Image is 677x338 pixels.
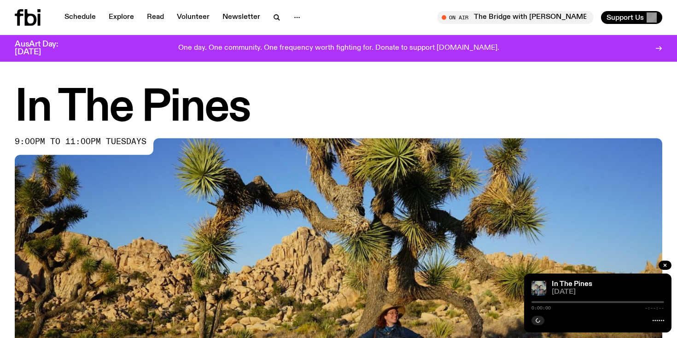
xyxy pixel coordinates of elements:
a: Newsletter [217,11,266,24]
p: One day. One community. One frequency worth fighting for. Donate to support [DOMAIN_NAME]. [178,44,499,52]
span: [DATE] [552,289,664,296]
a: Volunteer [171,11,215,24]
span: 9:00pm to 11:00pm tuesdays [15,138,146,146]
a: Schedule [59,11,101,24]
button: Support Us [601,11,662,24]
a: Explore [103,11,140,24]
button: On AirThe Bridge with [PERSON_NAME] [437,11,594,24]
span: 0:00:00 [531,306,551,310]
span: -:--:-- [645,306,664,310]
h1: In The Pines [15,87,662,129]
a: In The Pines [552,280,592,288]
h3: AusArt Day: [DATE] [15,41,74,56]
span: Support Us [607,13,644,22]
a: Read [141,11,169,24]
